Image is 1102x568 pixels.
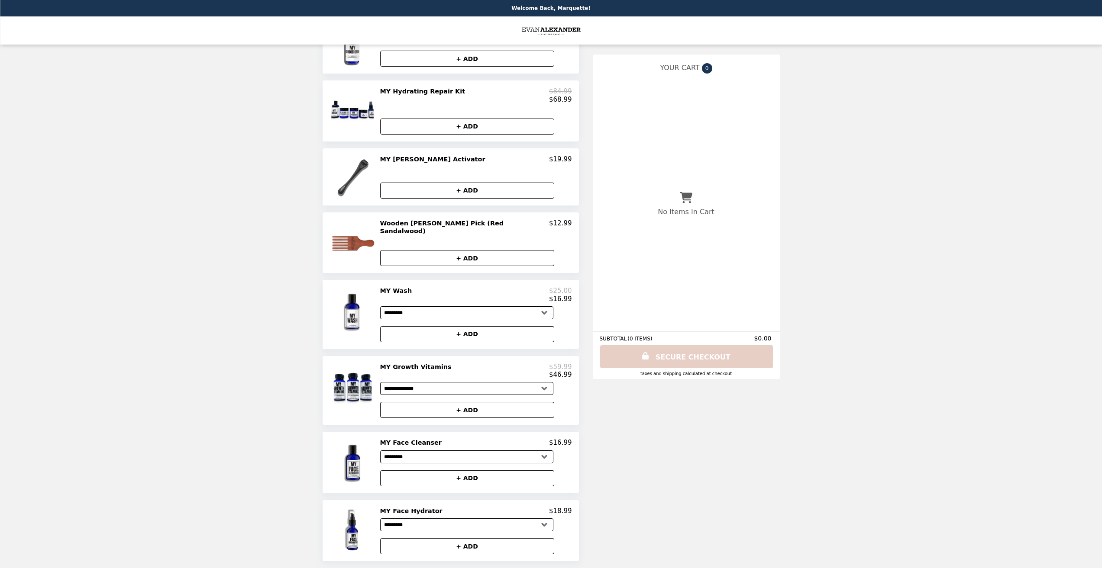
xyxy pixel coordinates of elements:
select: Select a product variant [380,382,553,395]
img: MY Hydrating Repair Kit [329,87,378,134]
img: MY Face Hydrator [329,507,378,554]
p: $16.99 [549,295,572,303]
p: $18.99 [549,507,572,515]
button: + ADD [380,402,554,418]
p: $59.99 [549,363,572,371]
button: + ADD [380,183,554,199]
p: $16.99 [549,439,572,446]
p: $25.00 [549,287,572,295]
button: + ADD [380,250,554,266]
h2: MY [PERSON_NAME] Activator [380,155,489,163]
select: Select a product variant [380,518,553,531]
p: $19.99 [549,155,572,163]
img: MY Beard Activator [331,155,376,199]
p: $12.99 [549,219,572,235]
span: ( 0 ITEMS ) [627,336,652,342]
img: MY Face Cleanser [329,439,378,486]
p: $46.99 [549,371,572,379]
h2: MY Face Hydrator [380,507,446,515]
span: YOUR CART [660,64,699,72]
span: SUBTOTAL [600,336,628,342]
h2: MY Wash [380,287,416,295]
p: No Items In Cart [658,208,714,216]
img: MY Wash [328,287,379,335]
img: Brand Logo [515,22,588,39]
img: MY Growth Vitamins [328,363,379,411]
h2: MY Face Cleanser [380,439,445,446]
h2: Wooden [PERSON_NAME] Pick (Red Sandalwood) [380,219,549,235]
button: + ADD [380,326,554,342]
select: Select a product variant [380,306,553,319]
button: + ADD [380,119,554,135]
select: Select a product variant [380,450,553,463]
span: 0 [702,63,712,74]
button: + ADD [380,538,554,554]
img: Wooden Beard Pick (Red Sandalwood) [329,219,378,266]
p: $84.99 [549,87,572,95]
button: + ADD [380,470,554,486]
button: + ADD [380,51,554,67]
h2: MY Growth Vitamins [380,363,455,371]
p: Welcome Back, Marquette! [511,5,591,11]
h2: MY Hydrating Repair Kit [380,87,469,95]
div: Taxes and Shipping calculated at checkout [600,371,773,376]
p: $68.99 [549,96,572,103]
span: $0.00 [754,335,772,342]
